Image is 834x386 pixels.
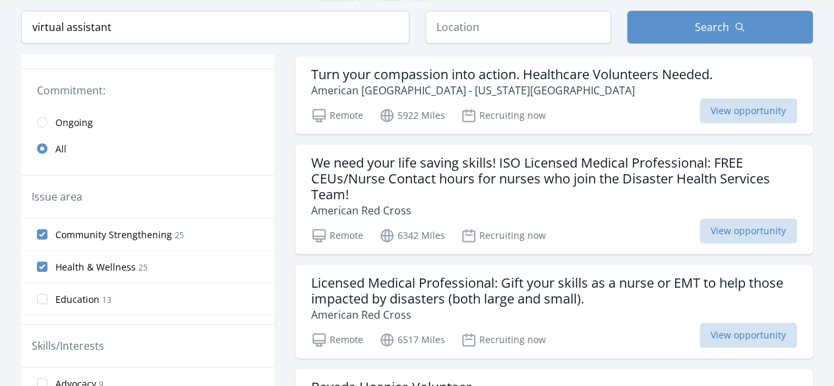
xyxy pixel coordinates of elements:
[55,293,100,306] span: Education
[627,11,813,44] button: Search
[55,116,93,129] span: Ongoing
[21,135,274,162] a: All
[425,11,611,44] input: Location
[55,228,172,241] span: Community Strengthening
[37,261,47,272] input: Health & Wellness 25
[379,108,445,123] p: 5922 Miles
[311,203,797,218] p: American Red Cross
[700,218,797,243] span: View opportunity
[32,338,104,354] legend: Skills/Interests
[311,82,713,98] p: American [GEOGRAPHIC_DATA] - [US_STATE][GEOGRAPHIC_DATA]
[295,56,813,134] a: Turn your compassion into action. Healthcare Volunteers Needed. American [GEOGRAPHIC_DATA] - [US_...
[700,98,797,123] span: View opportunity
[379,332,445,348] p: 6517 Miles
[32,189,82,205] legend: Issue area
[311,332,363,348] p: Remote
[37,82,258,98] legend: Commitment:
[311,275,797,307] h3: Licensed Medical Professional: Gift your skills as a nurse or EMT to help those impacted by disas...
[55,143,67,156] span: All
[37,294,47,304] input: Education 13
[102,294,111,306] span: 13
[700,323,797,348] span: View opportunity
[37,229,47,240] input: Community Strengthening 25
[21,11,409,44] input: Keyword
[379,228,445,243] p: 6342 Miles
[175,230,184,241] span: 25
[461,228,546,243] p: Recruiting now
[311,307,797,323] p: American Red Cross
[311,228,363,243] p: Remote
[311,155,797,203] h3: We need your life saving skills! ISO Licensed Medical Professional: FREE CEUs/Nurse Contact hours...
[55,261,136,274] span: Health & Wellness
[461,108,546,123] p: Recruiting now
[138,262,148,273] span: 25
[695,19,729,35] span: Search
[295,265,813,358] a: Licensed Medical Professional: Gift your skills as a nurse or EMT to help those impacted by disas...
[311,67,713,82] h3: Turn your compassion into action. Healthcare Volunteers Needed.
[311,108,363,123] p: Remote
[295,145,813,254] a: We need your life saving skills! ISO Licensed Medical Professional: FREE CEUs/Nurse Contact hours...
[21,109,274,135] a: Ongoing
[461,332,546,348] p: Recruiting now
